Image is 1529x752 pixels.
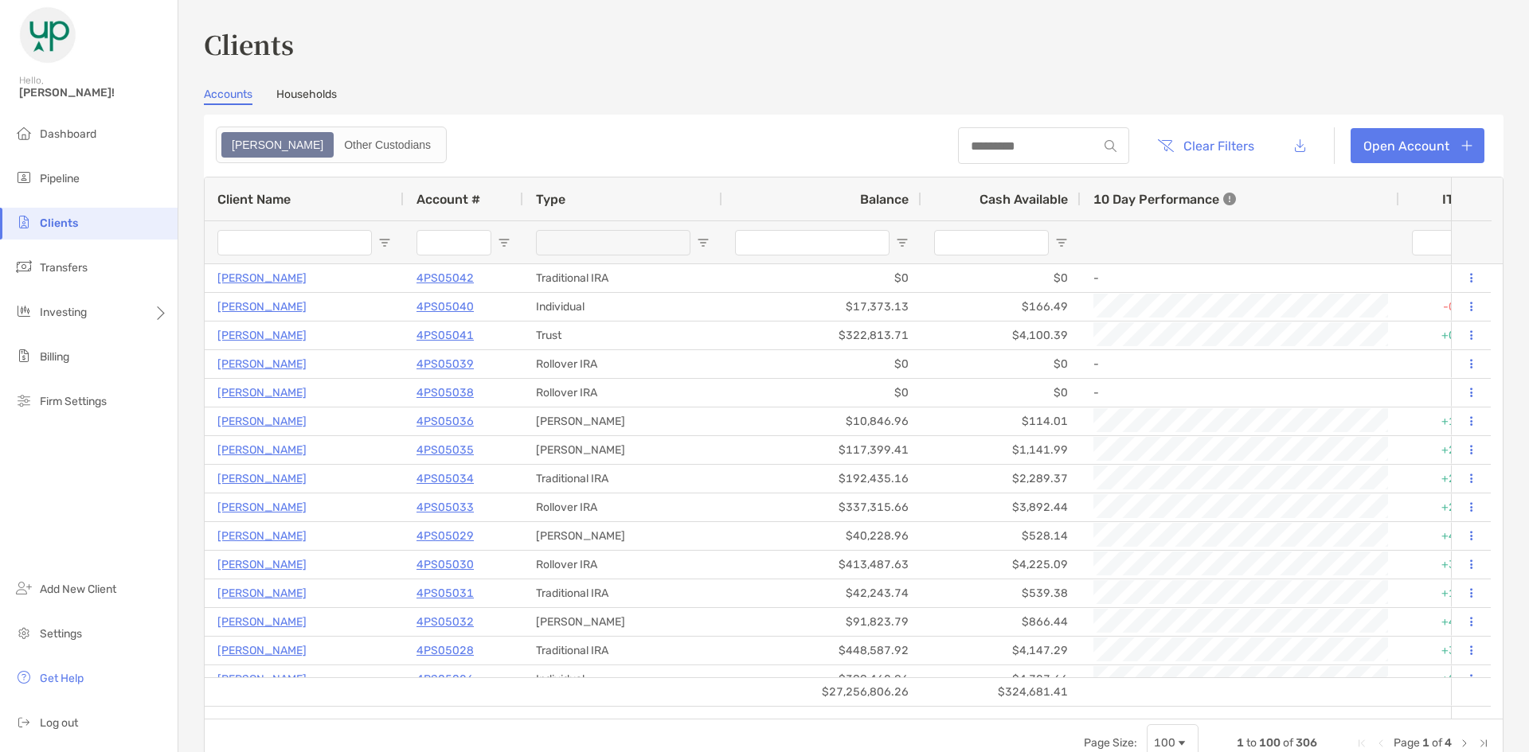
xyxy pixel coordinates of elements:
[217,440,307,460] a: [PERSON_NAME]
[934,230,1049,255] input: Cash Available Filter Input
[1283,736,1293,750] span: of
[217,612,307,632] a: [PERSON_NAME]
[217,230,372,255] input: Client Name Filter Input
[40,172,80,185] span: Pipeline
[498,236,510,249] button: Open Filter Menu
[416,497,474,517] a: 4PS05033
[1375,737,1387,750] div: Previous Page
[921,379,1081,407] div: $0
[204,88,252,105] a: Accounts
[14,168,33,187] img: pipeline icon
[14,623,33,642] img: settings icon
[1355,737,1368,750] div: First Page
[216,127,447,163] div: segmented control
[14,712,33,731] img: logout icon
[523,264,722,292] div: Traditional IRA
[217,583,307,603] a: [PERSON_NAME]
[416,555,474,575] p: 4PS05030
[1237,736,1244,750] span: 1
[1093,351,1386,377] div: -
[217,469,307,489] a: [PERSON_NAME]
[40,395,107,408] span: Firm Settings
[416,411,474,431] a: 4PS05036
[217,555,307,575] p: [PERSON_NAME]
[722,678,921,706] div: $27,256,806.26
[19,86,168,99] span: [PERSON_NAME]!
[1351,128,1484,163] a: Open Account
[416,612,474,632] a: 4PS05032
[722,493,921,521] div: $337,315.66
[276,88,337,105] a: Households
[1055,236,1068,249] button: Open Filter Menu
[722,551,921,579] div: $413,487.63
[921,264,1081,292] div: $0
[1105,140,1116,152] img: input icon
[523,379,722,407] div: Rollover IRA
[523,350,722,378] div: Rollover IRA
[416,325,474,345] a: 4PS05041
[1084,736,1137,750] div: Page Size:
[1458,737,1471,750] div: Next Page
[40,672,84,685] span: Get Help
[14,123,33,142] img: dashboard icon
[1259,736,1281,750] span: 100
[860,192,909,207] span: Balance
[722,465,921,493] div: $192,435.16
[217,325,307,345] a: [PERSON_NAME]
[217,411,307,431] a: [PERSON_NAME]
[1412,230,1463,255] input: ITD Filter Input
[1399,493,1495,521] div: +2.60%
[40,350,69,364] span: Billing
[217,669,307,689] a: [PERSON_NAME]
[1399,264,1495,292] div: 0%
[1442,192,1482,207] div: ITD
[1093,177,1236,220] div: 10 Day Performance
[40,627,82,641] span: Settings
[921,551,1081,579] div: $4,225.09
[1477,737,1490,750] div: Last Page
[416,583,474,603] a: 4PS05031
[523,293,722,321] div: Individual
[217,526,307,546] a: [PERSON_NAME]
[1296,736,1317,750] span: 306
[217,192,291,207] span: Client Name
[416,383,474,403] a: 4PS05038
[1422,736,1429,750] span: 1
[1399,579,1495,607] div: +1.48%
[217,297,307,317] a: [PERSON_NAME]
[416,192,480,207] span: Account #
[523,637,722,664] div: Traditional IRA
[523,465,722,493] div: Traditional IRA
[416,526,474,546] a: 4PS05029
[921,522,1081,550] div: $528.14
[523,407,722,435] div: [PERSON_NAME]
[223,134,332,156] div: Zoe
[722,637,921,664] div: $448,587.92
[1399,522,1495,550] div: +4.19%
[416,268,474,288] p: 4PS05042
[921,436,1081,464] div: $1,141.99
[722,321,921,349] div: $322,813.71
[1399,551,1495,579] div: +3.25%
[1399,407,1495,435] div: +1.65%
[217,268,307,288] p: [PERSON_NAME]
[536,192,565,207] span: Type
[416,641,474,660] a: 4PS05028
[921,637,1081,664] div: $4,147.29
[416,469,474,489] p: 4PS05034
[921,608,1081,636] div: $866.44
[722,436,921,464] div: $117,399.41
[1154,736,1175,750] div: 100
[217,354,307,374] a: [PERSON_NAME]
[722,379,921,407] div: $0
[14,257,33,276] img: transfers icon
[1246,736,1257,750] span: to
[416,354,474,374] a: 4PS05039
[1399,321,1495,349] div: +0.38%
[14,579,33,598] img: add_new_client icon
